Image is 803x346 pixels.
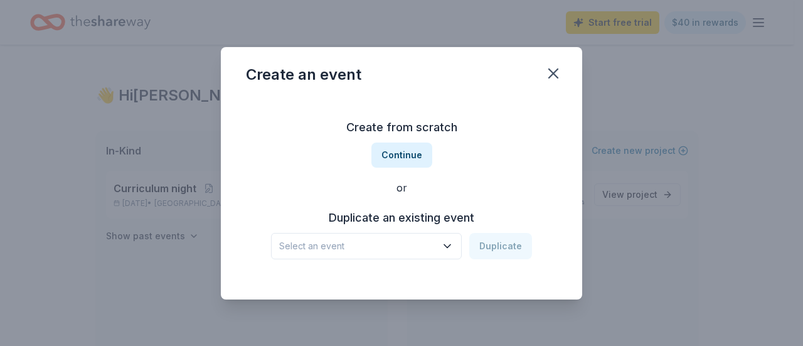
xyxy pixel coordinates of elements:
[246,65,361,85] div: Create an event
[279,239,436,254] span: Select an event
[246,180,557,195] div: or
[371,143,432,168] button: Continue
[271,208,532,228] h3: Duplicate an existing event
[246,117,557,138] h3: Create from scratch
[271,233,462,259] button: Select an event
